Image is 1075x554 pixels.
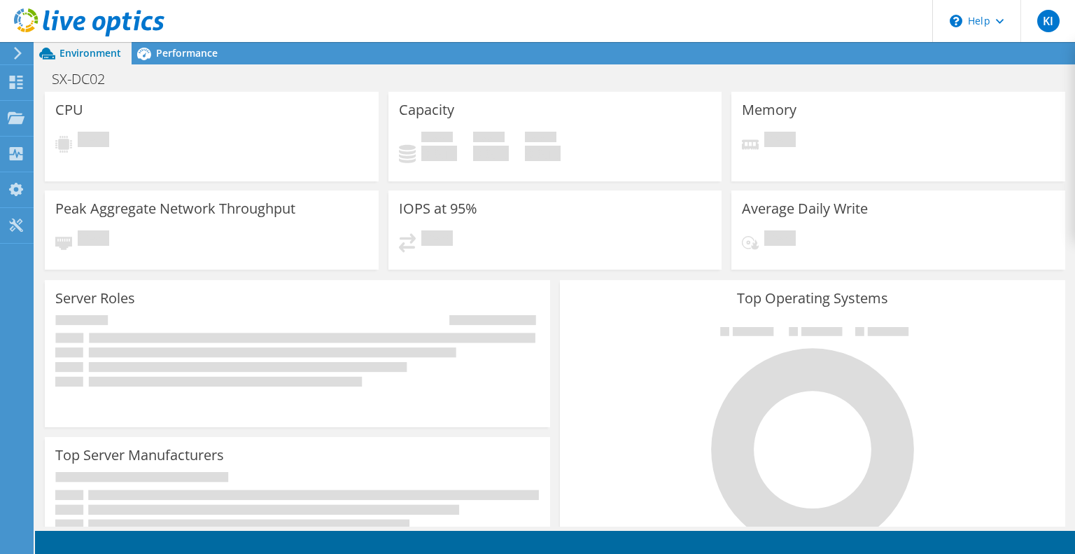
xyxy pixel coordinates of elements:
svg: \n [950,15,962,27]
h3: IOPS at 95% [399,201,477,216]
h3: Average Daily Write [742,201,868,216]
h3: Top Server Manufacturers [55,448,224,463]
h3: CPU [55,102,83,118]
h3: Memory [742,102,796,118]
span: Performance [156,46,218,60]
h3: Top Operating Systems [570,291,1055,306]
span: Pending [764,230,796,249]
h4: 0 GiB [473,146,509,161]
span: Used [421,132,453,146]
h3: Server Roles [55,291,135,306]
h4: 0 GiB [421,146,457,161]
span: Pending [78,132,109,151]
h4: 0 GiB [525,146,561,161]
span: KI [1037,10,1060,32]
span: Environment [59,46,121,60]
span: Pending [421,230,453,249]
h1: SX-DC02 [45,71,127,87]
h3: Peak Aggregate Network Throughput [55,201,295,216]
h3: Capacity [399,102,454,118]
span: Pending [764,132,796,151]
span: Pending [78,230,109,249]
span: Free [473,132,505,146]
span: Total [525,132,556,146]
